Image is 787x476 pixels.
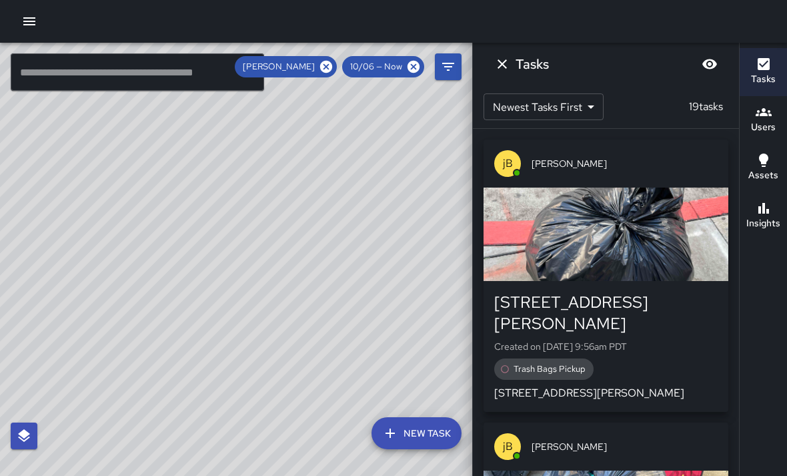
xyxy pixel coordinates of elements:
[746,216,780,231] h6: Insights
[494,292,718,334] div: [STREET_ADDRESS][PERSON_NAME]
[371,417,462,449] button: New Task
[235,60,323,73] span: [PERSON_NAME]
[751,120,776,135] h6: Users
[532,440,718,453] span: [PERSON_NAME]
[503,439,513,455] p: jB
[494,385,718,401] p: [STREET_ADDRESS][PERSON_NAME]
[489,51,516,77] button: Dismiss
[342,56,424,77] div: 10/06 — Now
[696,51,723,77] button: Blur
[484,93,604,120] div: Newest Tasks First
[684,99,728,115] p: 19 tasks
[740,192,787,240] button: Insights
[484,140,728,412] button: jB[PERSON_NAME][STREET_ADDRESS][PERSON_NAME]Created on [DATE] 9:56am PDTTrash Bags Pickup[STREET_...
[494,340,718,353] p: Created on [DATE] 9:56am PDT
[516,53,549,75] h6: Tasks
[740,144,787,192] button: Assets
[506,363,594,376] span: Trash Bags Pickup
[342,60,410,73] span: 10/06 — Now
[748,168,778,183] h6: Assets
[235,56,337,77] div: [PERSON_NAME]
[740,48,787,96] button: Tasks
[740,96,787,144] button: Users
[503,156,513,172] p: jB
[435,53,462,80] button: Filters
[532,157,718,170] span: [PERSON_NAME]
[751,72,776,87] h6: Tasks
